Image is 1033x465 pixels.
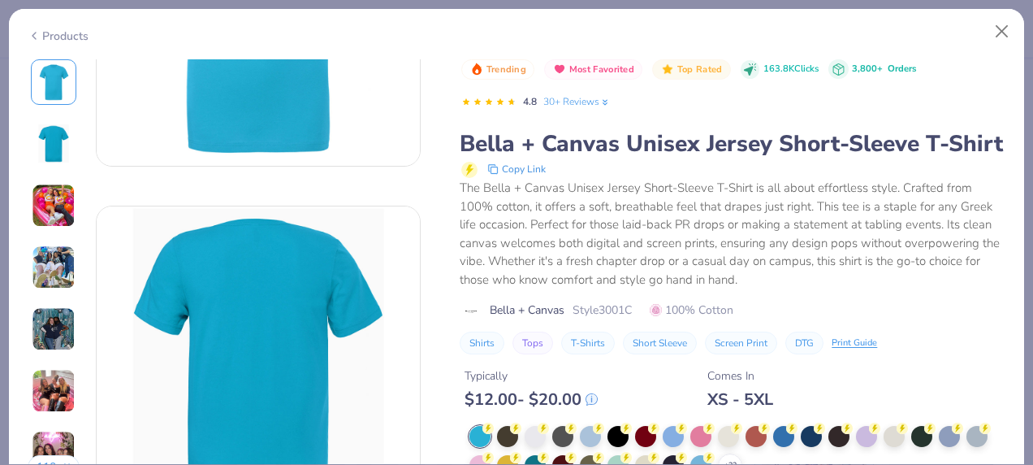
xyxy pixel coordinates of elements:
[512,332,553,354] button: Tops
[34,63,73,102] img: Front
[707,367,773,385] div: Comes In
[32,369,76,413] img: User generated content
[832,337,877,350] div: Print Guide
[544,59,642,80] button: Badge Button
[32,246,76,289] img: User generated content
[523,95,537,108] span: 4.8
[705,332,777,354] button: Screen Print
[623,332,697,354] button: Short Sleeve
[661,63,674,76] img: Top Rated sort
[553,63,566,76] img: Most Favorited sort
[32,184,76,228] img: User generated content
[460,128,1005,159] div: Bella + Canvas Unisex Jersey Short-Sleeve T-Shirt
[465,389,598,410] div: $ 12.00 - $ 20.00
[785,332,823,354] button: DTG
[482,159,551,179] button: copy to clipboard
[888,63,916,75] span: Orders
[486,65,526,74] span: Trending
[569,65,634,74] span: Most Favorited
[460,305,482,318] img: brand logo
[543,94,611,109] a: 30+ Reviews
[987,16,1018,47] button: Close
[852,63,916,76] div: 3,800+
[460,179,1005,289] div: The Bella + Canvas Unisex Jersey Short-Sleeve T-Shirt is all about effortless style. Crafted from...
[32,307,76,351] img: User generated content
[461,59,534,80] button: Badge Button
[707,389,773,410] div: XS - 5XL
[677,65,723,74] span: Top Rated
[461,89,516,115] div: 4.8 Stars
[490,302,564,319] span: Bella + Canvas
[28,28,89,45] div: Products
[650,302,733,319] span: 100% Cotton
[465,367,598,385] div: Typically
[652,59,730,80] button: Badge Button
[34,124,73,163] img: Back
[470,63,483,76] img: Trending sort
[561,332,615,354] button: T-Shirts
[763,63,819,76] span: 163.8K Clicks
[460,332,504,354] button: Shirts
[573,302,632,319] span: Style 3001C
